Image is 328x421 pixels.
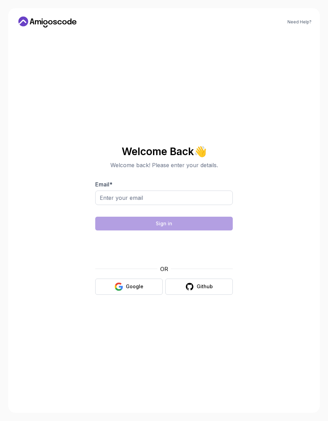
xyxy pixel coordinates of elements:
iframe: Widget containing checkbox for hCaptcha security challenge [112,235,216,261]
label: Email * [95,181,112,188]
button: Sign in [95,217,233,230]
span: 👋 [193,144,208,158]
input: Enter your email [95,191,233,205]
h2: Welcome Back [95,146,233,157]
a: Need Help? [287,19,311,25]
div: Github [197,283,213,290]
p: OR [160,265,168,273]
div: Sign in [156,220,172,227]
button: Google [95,279,163,295]
div: Google [126,283,143,290]
p: Welcome back! Please enter your details. [95,161,233,169]
button: Github [165,279,233,295]
a: Home link [17,17,78,28]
